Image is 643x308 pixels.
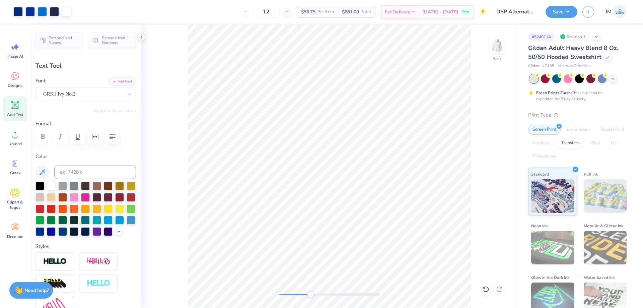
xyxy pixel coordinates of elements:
[531,171,549,178] span: Standard
[89,33,136,48] button: Personalized Numbers
[342,8,359,15] span: $681.00
[10,170,20,176] span: Greek
[35,33,83,48] button: Personalized Names
[528,33,555,41] div: # 524011A
[35,153,136,161] label: Color
[301,8,315,15] span: $56.75
[605,8,612,16] span: JM
[35,243,49,250] label: Styles
[528,63,539,69] span: Gildan
[602,5,630,18] a: JM
[422,8,458,15] span: [DATE] - [DATE]
[606,138,622,148] div: Foil
[528,111,630,119] div: Print Type
[596,125,629,135] div: Digital Print
[385,8,410,15] span: Est. Delivery
[490,39,504,52] img: Back
[536,90,572,96] strong: Fresh Prints Flash:
[531,179,574,213] img: Standard
[35,61,136,70] div: Text Tool
[493,56,501,62] div: Back
[307,291,314,298] div: Accessibility label
[531,231,574,264] img: Neon Ink
[7,54,23,59] span: Image AI
[87,280,110,287] img: Negative Space
[584,179,627,213] img: Puff Ink
[24,287,49,294] strong: Need help?
[4,199,26,210] span: Clipart & logos
[462,9,469,14] span: Free
[557,138,584,148] div: Transfers
[528,125,561,135] div: Screen Print
[491,5,541,18] input: Untitled Design
[584,231,627,264] img: Metallic & Glitter Ink
[528,44,618,61] span: Gildan Adult Heavy Blend 8 Oz. 50/50 Hooded Sweatshirt
[7,112,23,117] span: Add Text
[109,77,136,86] button: Add Font
[54,166,136,179] input: e.g. 7428 c
[102,36,132,45] span: Personalized Numbers
[528,138,555,148] div: Applique
[584,222,623,229] span: Metallic & Glitter Ink
[542,63,554,69] span: # G185
[584,171,598,178] span: Puff Ink
[7,234,23,239] span: Decorate
[536,90,619,102] div: This color can be expedited for 5 day delivery.
[361,8,371,15] span: Total
[35,120,136,128] label: Format
[94,108,136,113] button: Switch to Greek Letters
[584,274,615,281] span: Water based Ink
[586,138,604,148] div: Vinyl
[558,33,589,41] div: Revision 1
[253,6,279,18] input: – –
[546,6,577,18] button: Save
[531,274,569,281] span: Glow in the Dark Ink
[558,63,591,69] span: Minimum Order: 24 +
[528,151,561,162] div: Rhinestones
[317,8,334,15] span: Per Item
[49,36,79,45] span: Personalized Names
[563,125,594,135] div: Embroidery
[8,83,22,88] span: Designs
[87,257,110,266] img: Shadow
[613,5,627,18] img: Joshua Macky Gaerlan
[531,222,548,229] span: Neon Ink
[43,278,67,289] img: 3D Illusion
[35,77,46,85] label: Font
[8,141,22,146] span: Upload
[43,258,67,265] img: Stroke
